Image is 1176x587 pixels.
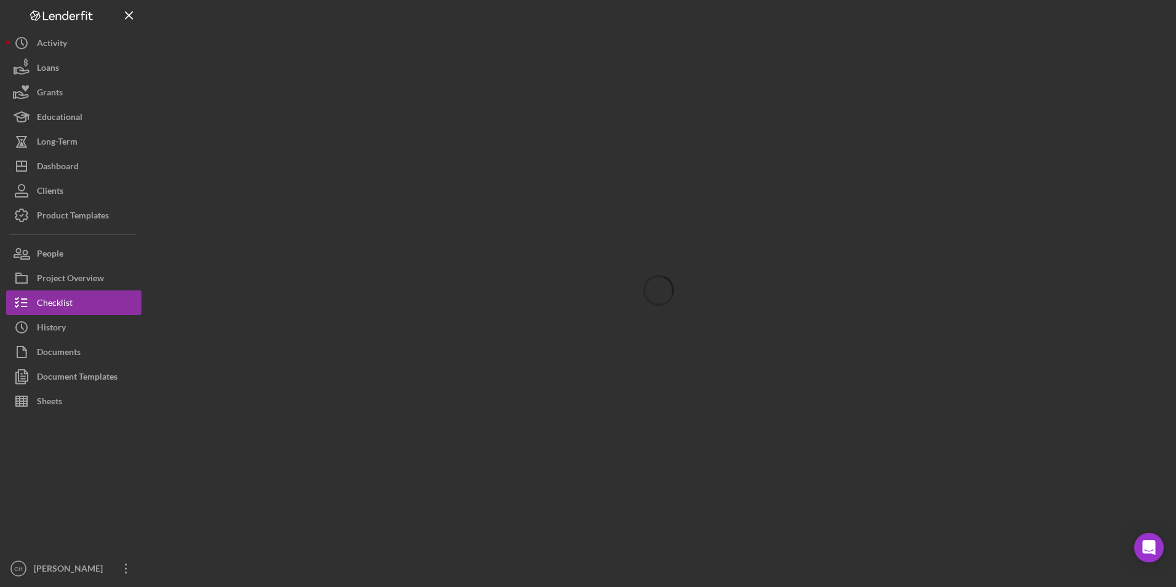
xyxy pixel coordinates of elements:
div: Loans [37,55,59,83]
div: Dashboard [37,154,79,182]
div: Documents [37,340,81,367]
text: CH [14,565,23,572]
button: Document Templates [6,364,141,389]
div: Product Templates [37,203,109,231]
div: History [37,315,66,343]
button: Loans [6,55,141,80]
button: Clients [6,178,141,203]
button: History [6,315,141,340]
button: Project Overview [6,266,141,290]
div: Project Overview [37,266,104,293]
div: Checklist [37,290,73,318]
button: Product Templates [6,203,141,228]
button: People [6,241,141,266]
div: People [37,241,63,269]
button: Checklist [6,290,141,315]
div: Educational [37,105,82,132]
div: Sheets [37,389,62,417]
button: CH[PERSON_NAME] [6,556,141,581]
button: Educational [6,105,141,129]
div: Document Templates [37,364,117,392]
div: Open Intercom Messenger [1134,533,1164,562]
div: Grants [37,80,63,108]
button: Sheets [6,389,141,413]
button: Dashboard [6,154,141,178]
div: [PERSON_NAME] [31,556,111,584]
button: Grants [6,80,141,105]
div: Long-Term [37,129,77,157]
div: Clients [37,178,63,206]
button: Long-Term [6,129,141,154]
button: Documents [6,340,141,364]
button: Activity [6,31,141,55]
div: Activity [37,31,67,58]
